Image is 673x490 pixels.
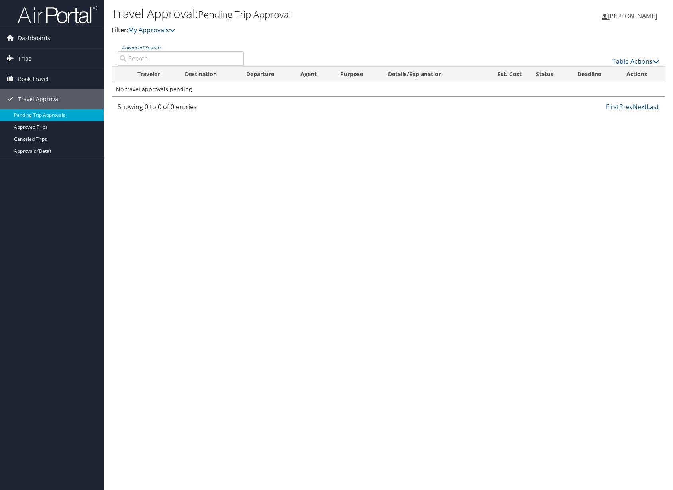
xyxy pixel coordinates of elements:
span: Trips [18,49,31,69]
th: Departure: activate to sort column ascending [239,67,294,82]
th: Traveler: activate to sort column ascending [130,67,178,82]
p: Filter: [112,25,481,35]
input: Advanced Search [118,51,244,66]
a: My Approvals [128,26,175,34]
th: Agent [293,67,333,82]
th: Deadline: activate to sort column descending [570,67,620,82]
a: Advanced Search [122,44,160,51]
span: [PERSON_NAME] [608,12,657,20]
th: Est. Cost: activate to sort column ascending [479,67,529,82]
a: Prev [619,102,633,111]
th: Actions [619,67,665,82]
span: Travel Approval [18,89,60,109]
th: Details/Explanation [381,67,480,82]
span: Dashboards [18,28,50,48]
span: Book Travel [18,69,49,89]
td: No travel approvals pending [112,82,665,96]
th: Status: activate to sort column ascending [529,67,570,82]
a: Next [633,102,647,111]
a: Last [647,102,659,111]
th: Destination: activate to sort column ascending [178,67,239,82]
div: Showing 0 to 0 of 0 entries [118,102,244,116]
th: Purpose [333,67,381,82]
a: [PERSON_NAME] [602,4,665,28]
a: Table Actions [612,57,659,66]
small: Pending Trip Approval [198,8,291,21]
h1: Travel Approval: [112,5,481,22]
img: airportal-logo.png [18,5,97,24]
a: First [606,102,619,111]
